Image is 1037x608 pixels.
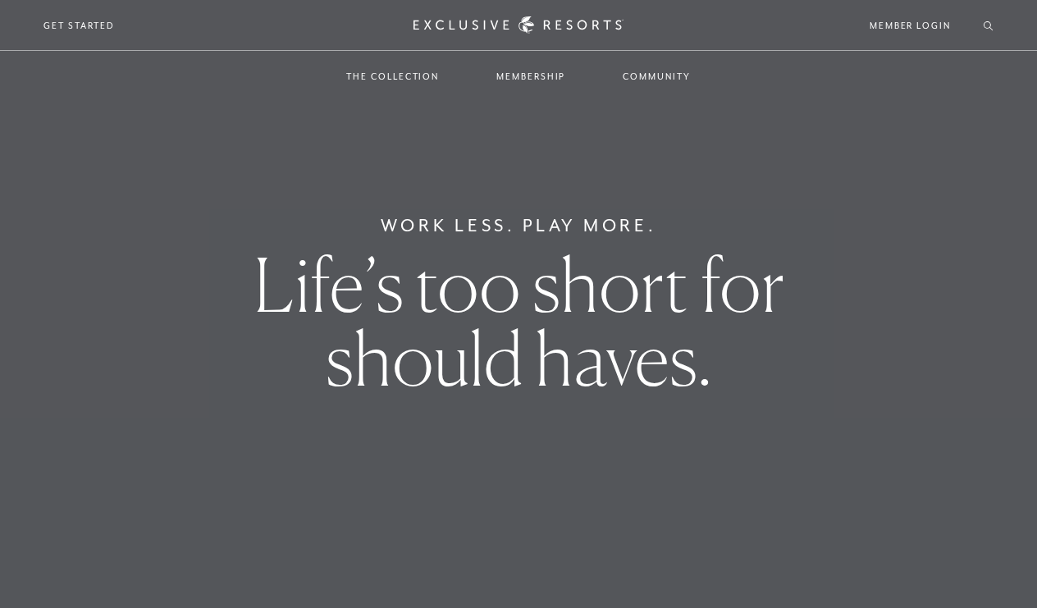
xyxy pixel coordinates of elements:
[606,53,706,100] a: Community
[43,18,115,33] a: Get Started
[480,53,582,100] a: Membership
[181,248,856,395] h1: Life’s too short for should haves.
[330,53,455,100] a: The Collection
[870,18,951,33] a: Member Login
[381,213,657,239] h6: Work Less. Play More.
